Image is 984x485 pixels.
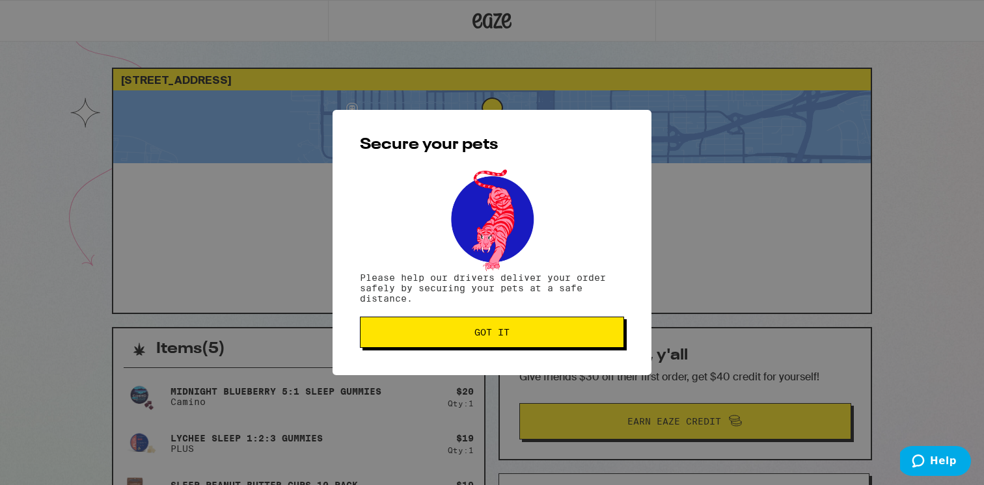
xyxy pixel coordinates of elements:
[439,166,545,272] img: pets
[360,272,624,304] p: Please help our drivers deliver your order safely by securing your pets at a safe distance.
[900,446,971,478] iframe: Opens a widget where you can find more information
[360,137,624,153] h2: Secure your pets
[360,317,624,348] button: Got it
[474,328,510,337] span: Got it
